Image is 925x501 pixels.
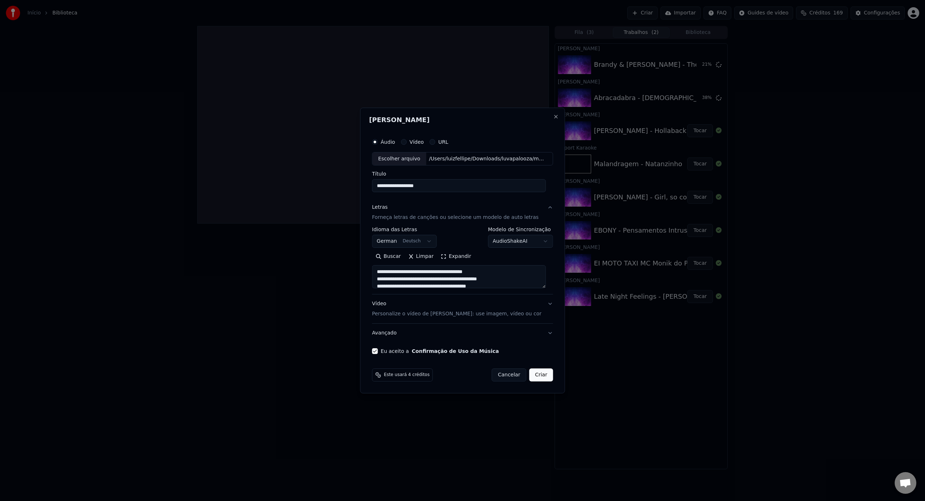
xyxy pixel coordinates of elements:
[372,301,542,318] div: Vídeo
[372,198,553,227] button: LetrasForneça letras de canções ou selecione um modelo de auto letras
[412,349,499,354] button: Eu aceito a
[372,295,553,324] button: VídeoPersonalize o vídeo de [PERSON_NAME]: use imagem, vídeo ou cor
[438,139,448,144] label: URL
[492,368,526,381] button: Cancelar
[381,139,395,144] label: Áudio
[437,251,475,263] button: Expandir
[409,139,424,144] label: Vídeo
[404,251,437,263] button: Limpar
[426,155,549,163] div: /Users/luizfellipe/Downloads/luvapalooza/músicas raw/[DEMOGRAPHIC_DATA][PERSON_NAME] - Scheiße (...
[372,204,388,211] div: Letras
[369,117,556,123] h2: [PERSON_NAME]
[372,214,539,221] p: Forneça letras de canções ou selecione um modelo de auto letras
[381,349,499,354] label: Eu aceito a
[372,310,542,318] p: Personalize o vídeo de [PERSON_NAME]: use imagem, vídeo ou cor
[488,227,553,232] label: Modelo de Sincronização
[372,227,553,294] div: LetrasForneça letras de canções ou selecione um modelo de auto letras
[372,324,553,342] button: Avançado
[529,368,553,381] button: Criar
[372,227,437,232] label: Idioma das Letras
[372,251,405,263] button: Buscar
[373,152,426,165] div: Escolher arquivo
[372,172,553,177] label: Título
[384,372,430,378] span: Este usará 4 créditos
